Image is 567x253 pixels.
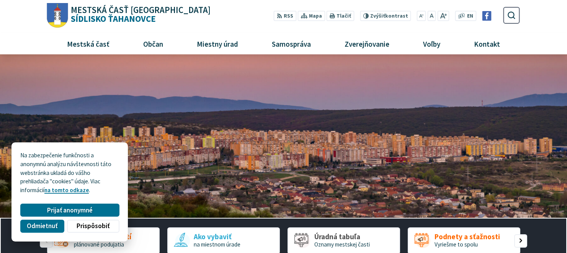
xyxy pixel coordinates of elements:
a: Voľby [409,33,454,54]
a: na tomto odkaze [44,186,89,194]
button: Prijať anonymné [20,204,119,217]
p: Na zabezpečenie funkčnosti a anonymnú analýzu návštevnosti táto webstránka ukladá do vášho prehli... [20,151,119,195]
a: Občan [129,33,177,54]
span: Vyriešme to spolu [435,241,478,248]
span: Zverejňovanie [342,33,392,54]
span: Mapa [309,12,322,20]
button: Zmenšiť veľkosť písma [417,11,426,21]
span: Občan [140,33,166,54]
a: EN [465,12,475,20]
span: RSS [284,12,293,20]
div: Nasledujúci slajd [514,234,527,247]
span: Kontakt [471,33,503,54]
img: Prejsť na Facebook stránku [482,11,492,21]
button: Odmietnuť [20,220,64,233]
a: Kontakt [460,33,514,54]
span: Prispôsobiť [77,222,109,230]
button: Nastaviť pôvodnú veľkosť písma [427,11,436,21]
a: Mestská časť [53,33,123,54]
span: Zvýšiť [370,13,385,19]
span: Mestská časť [64,33,112,54]
button: Zvýšiťkontrast [360,11,411,21]
button: Tlačiť [327,11,354,21]
h1: Sídlisko Ťahanovce [68,6,211,23]
img: Prejsť na domovskú stránku [47,3,68,28]
span: Mestská časť [GEOGRAPHIC_DATA] [71,6,211,15]
span: na miestnom úrade [194,241,240,248]
span: Samospráva [269,33,314,54]
button: Zväčšiť veľkosť písma [437,11,449,21]
button: Prispôsobiť [67,220,119,233]
span: Tlačiť [337,13,351,19]
span: Oznamy mestskej časti [314,241,370,248]
span: Podnety a sťažnosti [435,233,500,241]
span: Ako vybaviť [194,233,240,241]
span: Odmietnuť [27,222,57,230]
a: Zverejňovanie [331,33,404,54]
a: Logo Sídlisko Ťahanovce, prejsť na domovskú stránku. [47,3,211,28]
a: Mapa [298,11,325,21]
span: plánované podujatia [74,241,124,248]
a: RSS [274,11,296,21]
span: Miestny úrad [194,33,241,54]
a: Miestny úrad [183,33,252,54]
a: Samospráva [258,33,325,54]
span: Úradná tabuľa [314,233,370,241]
span: kontrast [370,13,408,19]
span: Voľby [420,33,443,54]
span: EN [467,12,473,20]
span: Prijať anonymné [47,206,93,214]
